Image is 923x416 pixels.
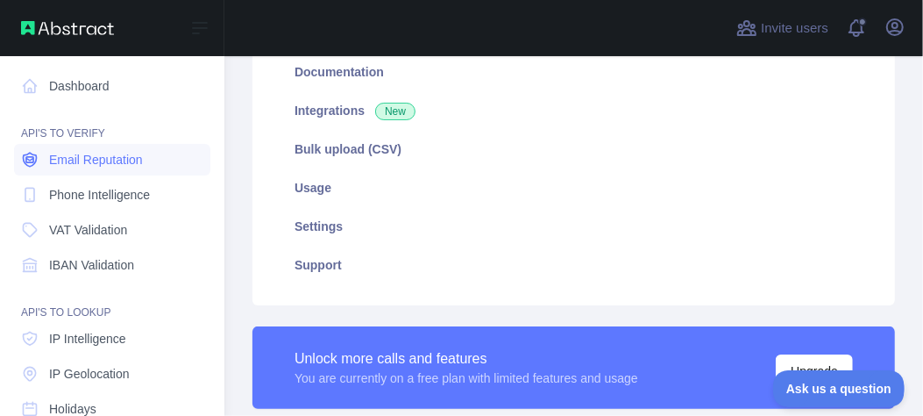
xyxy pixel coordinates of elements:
[273,169,874,207] a: Usage
[49,365,130,383] span: IP Geolocation
[14,105,210,140] div: API'S TO VERIFY
[761,18,828,39] span: Invite users
[14,144,210,176] a: Email Reputation
[375,103,415,120] span: New
[773,370,905,407] iframe: Toggle Customer Support
[273,91,874,130] a: Integrations New
[273,207,874,246] a: Settings
[295,369,638,387] div: You are currently on a free plan with limited features and usage
[273,53,874,91] a: Documentation
[49,151,143,169] span: Email Reputation
[776,355,853,388] button: Upgrade
[14,358,210,390] a: IP Geolocation
[14,70,210,102] a: Dashboard
[733,14,832,42] button: Invite users
[273,130,874,169] a: Bulk upload (CSV)
[14,214,210,246] a: VAT Validation
[49,221,127,239] span: VAT Validation
[49,186,150,204] span: Phone Intelligence
[49,330,126,348] span: IP Intelligence
[14,179,210,211] a: Phone Intelligence
[14,284,210,319] div: API'S TO LOOKUP
[273,246,874,284] a: Support
[14,249,210,281] a: IBAN Validation
[21,21,114,35] img: Abstract API
[295,348,638,369] div: Unlock more calls and features
[49,256,134,274] span: IBAN Validation
[14,323,210,355] a: IP Intelligence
